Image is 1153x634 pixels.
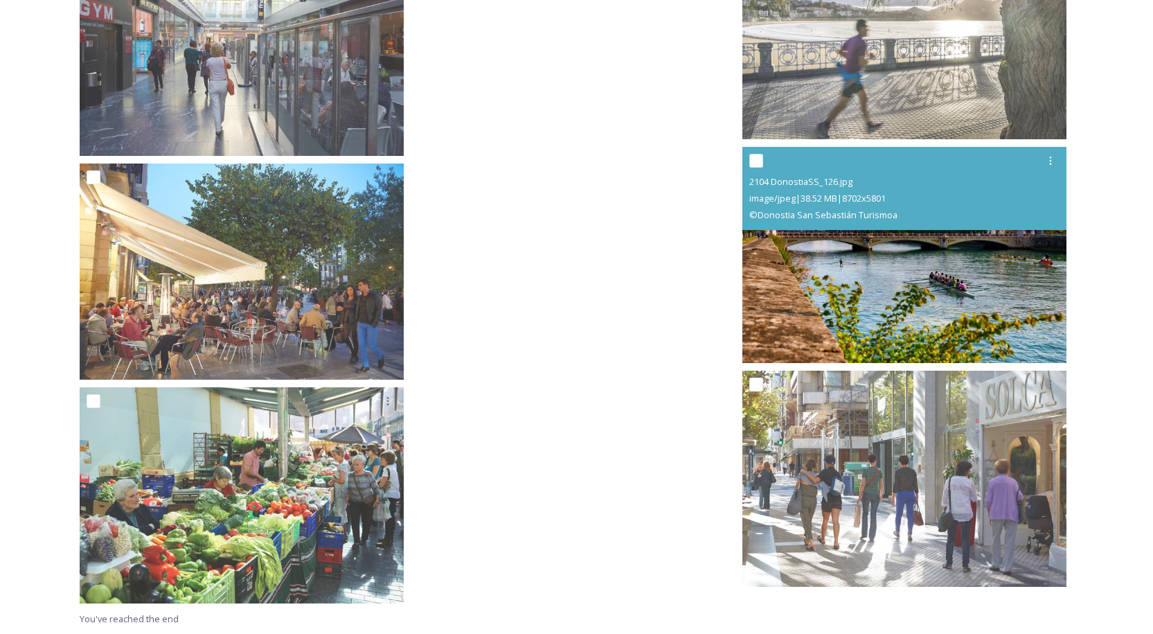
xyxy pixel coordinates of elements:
img: area-romntica-y-parte-vieja---javier-larrea_24842437323_o.jpg [80,387,404,604]
span: 2104 DonostiaSS_126.jpg [749,175,852,188]
img: 2104 DonostiaSS_126.jpg [742,147,1066,363]
span: You've reached the end [80,613,179,625]
img: area-romntica-y-parte-vieja---javier-larrea_25101612719_o.jpg [80,164,404,380]
span: image/jpeg | 38.52 MB | 8702 x 5801 [749,192,886,204]
img: area-romntica-y-parte-vieja---javier-larrea_25469140585_o.jpg [742,371,1066,587]
span: © Donostia San Sebastián Turismoa [749,209,897,221]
